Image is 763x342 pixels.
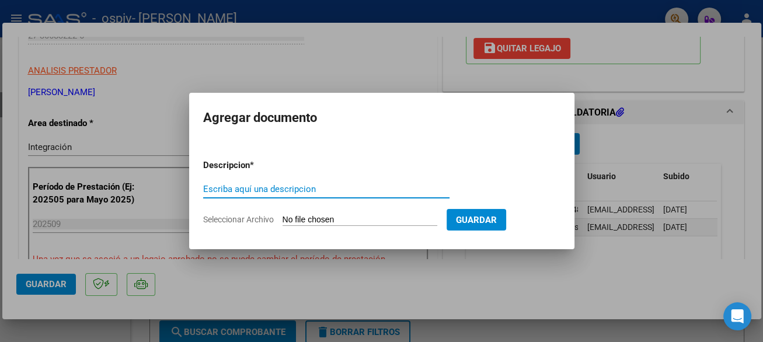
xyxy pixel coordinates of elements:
button: Guardar [447,209,506,231]
p: Descripcion [203,159,311,172]
div: Open Intercom Messenger [723,302,751,330]
span: Guardar [456,215,497,225]
h2: Agregar documento [203,107,560,129]
span: Seleccionar Archivo [203,215,274,224]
